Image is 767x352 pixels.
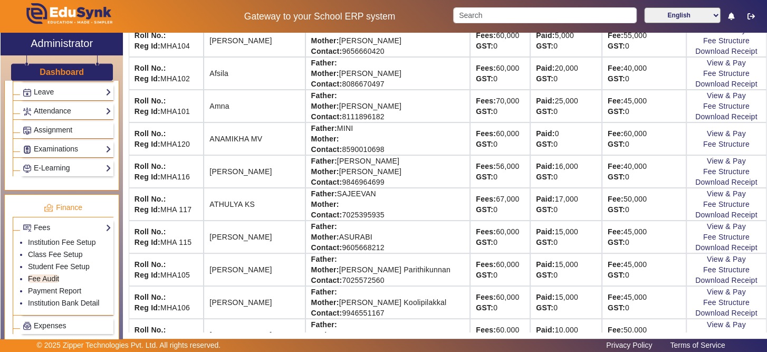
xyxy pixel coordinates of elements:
div: 0 0 [536,128,596,149]
strong: GST: [536,107,553,116]
strong: Contact: [311,211,342,219]
td: [PERSON_NAME] 8111896182 [305,90,471,122]
strong: Fees: [476,162,496,170]
strong: GST: [476,173,493,181]
div: 50,000 0 [608,194,680,215]
td: Afsila [204,57,305,90]
a: Fee Structure [703,200,750,208]
td: ANAMIKHA MV [204,122,305,155]
strong: Fees: [476,326,496,334]
div: 60,000 0 [476,63,524,84]
td: ATHULYA KS [204,188,305,221]
a: Download Receipt [695,211,758,219]
strong: Roll No.: [135,31,166,40]
span: Assignment [34,126,72,134]
strong: Reg Id: [135,271,160,279]
strong: GST: [536,205,553,214]
strong: Fees: [476,195,496,203]
div: 60,000 0 [476,325,524,346]
div: 60,000 0 [476,259,524,280]
td: MHA104 [129,24,204,57]
strong: Contact: [311,80,342,88]
h2: Administrator [31,37,93,50]
strong: GST: [476,42,493,50]
strong: Fees: [476,227,496,236]
div: 40,000 0 [608,161,680,182]
td: MHA113 [129,319,204,351]
a: Fee Structure [703,69,750,78]
strong: Paid: [536,326,554,334]
strong: Fee: [608,162,624,170]
strong: Roll No.: [135,195,166,203]
strong: Reg Id: [135,140,160,148]
div: 60,000 0 [476,30,524,51]
strong: Fees: [476,129,496,138]
a: Institution Bank Detail [28,299,99,307]
strong: Reg Id: [135,74,160,83]
a: Download Receipt [695,309,758,317]
strong: Mother: [311,135,339,143]
strong: Contact: [311,309,342,317]
strong: GST: [608,303,625,312]
strong: Paid: [536,97,554,105]
div: 45,000 0 [608,96,680,117]
a: Download Receipt [695,276,758,284]
strong: Paid: [536,64,554,72]
strong: Paid: [536,227,554,236]
strong: Roll No.: [135,162,166,170]
strong: GST: [536,140,553,148]
a: Fee Structure [703,233,750,241]
strong: Mother: [311,331,339,339]
div: 70,000 0 [476,96,524,117]
a: Fee Structure [703,331,750,339]
strong: Contact: [311,178,342,186]
a: View & Pay [707,129,746,138]
strong: GST: [536,74,553,83]
div: 15,000 0 [536,226,596,248]
strong: Contact: [311,276,342,284]
td: MHA120 [129,122,204,155]
div: 45,000 0 [608,226,680,248]
a: View & Pay [707,157,746,165]
td: MHA106 [129,286,204,319]
strong: Reg Id: [135,238,160,246]
strong: Fee: [608,31,624,40]
td: [PERSON_NAME] [204,155,305,188]
td: [PERSON_NAME] [204,221,305,253]
a: View & Pay [707,320,746,329]
div: 40,000 0 [608,63,680,84]
a: Download Receipt [695,178,758,186]
strong: Paid: [536,129,554,138]
strong: Paid: [536,195,554,203]
a: View & Pay [707,255,746,263]
strong: Father: [311,255,337,263]
strong: Father: [311,59,337,67]
a: Dashboard [39,66,84,78]
td: [PERSON_NAME] Parithikunnan 7025572560 [305,253,471,286]
strong: GST: [476,140,493,148]
td: [PERSON_NAME] 9656660420 [305,24,471,57]
td: SAJEEVAN 7025395935 [305,188,471,221]
a: Privacy Policy [601,338,657,352]
strong: GST: [608,42,625,50]
strong: Fees: [476,260,496,269]
div: 50,000 0 [608,325,680,346]
td: MHA101 [129,90,204,122]
strong: Roll No.: [135,293,166,301]
strong: Fees: [476,64,496,72]
strong: GST: [608,271,625,279]
a: Student Fee Setup [28,262,90,271]
div: 20,000 0 [536,63,596,84]
td: MINI 8590010698 [305,122,471,155]
strong: GST: [476,107,493,116]
p: Finance [13,202,113,213]
strong: Mother: [311,102,339,110]
strong: GST: [608,205,625,214]
a: Download Receipt [695,112,758,121]
strong: Roll No.: [135,326,166,334]
a: View & Pay [707,91,746,100]
td: [PERSON_NAME] [PERSON_NAME] 9846964699 [305,155,471,188]
strong: Father: [311,222,337,231]
strong: Fees: [476,293,496,301]
a: Fee Structure [703,140,750,148]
